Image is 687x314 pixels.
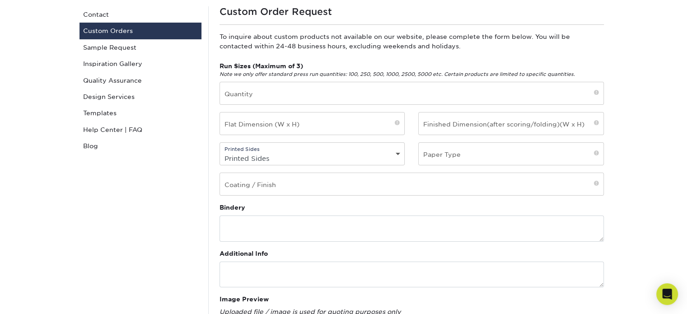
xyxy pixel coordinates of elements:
[79,23,201,39] a: Custom Orders
[220,32,604,51] p: To inquire about custom products not available on our website, please complete the form below. Yo...
[79,122,201,138] a: Help Center | FAQ
[79,105,201,121] a: Templates
[79,138,201,154] a: Blog
[220,6,604,17] h1: Custom Order Request
[79,56,201,72] a: Inspiration Gallery
[656,283,678,305] div: Open Intercom Messenger
[220,295,269,303] strong: Image Preview
[220,62,303,70] strong: Run Sizes (Maximum of 3)
[79,39,201,56] a: Sample Request
[220,204,245,211] strong: Bindery
[79,6,201,23] a: Contact
[79,89,201,105] a: Design Services
[79,72,201,89] a: Quality Assurance
[220,71,575,77] em: Note we only offer standard press run quantities: 100, 250, 500, 1000, 2500, 5000 etc. Certain pr...
[220,250,268,257] strong: Additional Info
